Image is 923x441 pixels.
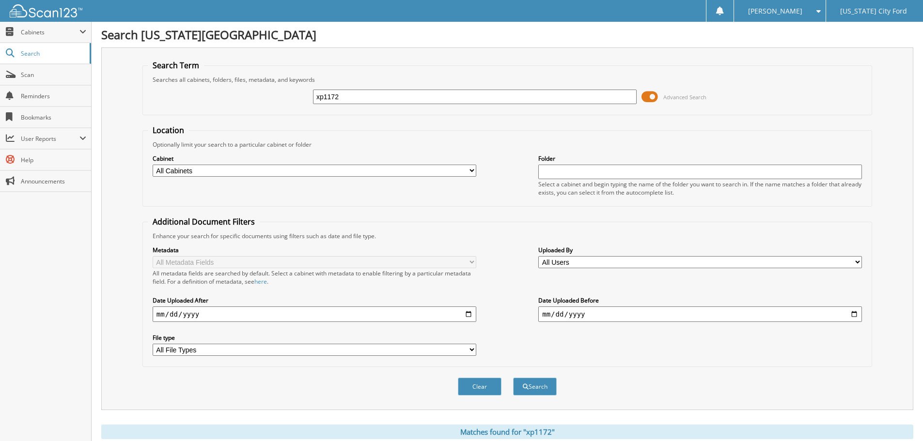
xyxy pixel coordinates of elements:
[21,71,86,79] span: Scan
[153,246,476,254] label: Metadata
[513,378,557,395] button: Search
[148,125,189,136] legend: Location
[21,92,86,100] span: Reminders
[538,306,862,322] input: end
[148,140,867,149] div: Optionally limit your search to a particular cabinet or folder
[148,60,204,71] legend: Search Term
[153,296,476,304] label: Date Uploaded After
[458,378,501,395] button: Clear
[153,334,476,342] label: File type
[148,232,867,240] div: Enhance your search for specific documents using filters such as date and file type.
[21,177,86,185] span: Announcements
[748,8,802,14] span: [PERSON_NAME]
[153,154,476,163] label: Cabinet
[21,135,79,143] span: User Reports
[840,8,907,14] span: [US_STATE] City Ford
[101,425,913,439] div: Matches found for "xp1172"
[153,306,476,322] input: start
[538,246,862,254] label: Uploaded By
[538,296,862,304] label: Date Uploaded Before
[538,180,862,197] div: Select a cabinet and begin typing the name of the folder you want to search in. If the name match...
[21,156,86,164] span: Help
[21,113,86,122] span: Bookmarks
[21,28,79,36] span: Cabinets
[663,93,706,101] span: Advanced Search
[538,154,862,163] label: Folder
[10,4,82,17] img: scan123-logo-white.svg
[254,277,267,286] a: here
[21,49,85,58] span: Search
[101,27,913,43] h1: Search [US_STATE][GEOGRAPHIC_DATA]
[153,269,476,286] div: All metadata fields are searched by default. Select a cabinet with metadata to enable filtering b...
[148,76,867,84] div: Searches all cabinets, folders, files, metadata, and keywords
[148,216,260,227] legend: Additional Document Filters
